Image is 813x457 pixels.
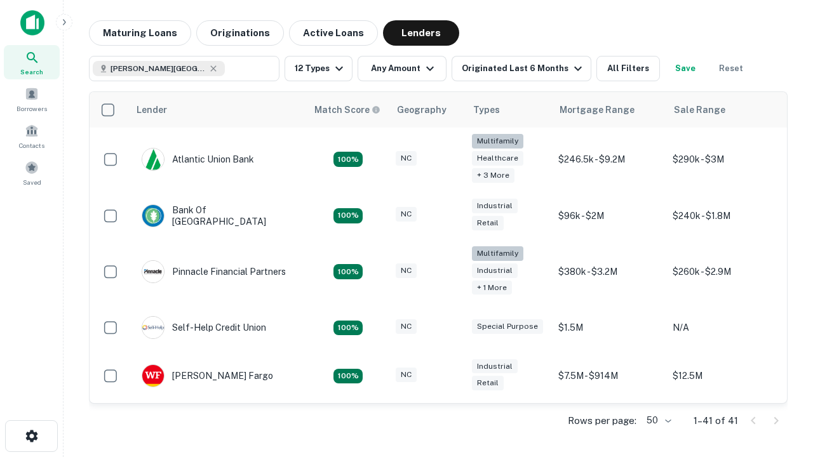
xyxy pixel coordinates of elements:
td: $240k - $1.8M [666,192,781,240]
th: Types [466,92,552,128]
div: 50 [642,411,673,430]
img: picture [142,261,164,282]
td: N/A [666,303,781,352]
button: Save your search to get updates of matches that match your search criteria. [665,56,706,81]
div: Matching Properties: 15, hasApolloMatch: undefined [333,208,363,223]
img: picture [142,205,164,227]
button: Maturing Loans [89,20,191,46]
div: NC [396,319,417,334]
div: Industrial [472,263,518,278]
a: Contacts [4,119,60,153]
div: Matching Properties: 24, hasApolloMatch: undefined [333,264,363,279]
button: Lenders [383,20,459,46]
div: Healthcare [472,151,523,166]
div: Industrial [472,199,518,213]
span: Saved [23,177,41,187]
div: Matching Properties: 11, hasApolloMatch: undefined [333,321,363,336]
div: Mortgage Range [560,102,635,117]
div: + 1 more [472,281,512,295]
th: Sale Range [666,92,781,128]
div: NC [396,207,417,222]
td: $246.5k - $9.2M [552,128,666,192]
td: $7.5M - $914M [552,352,666,400]
a: Saved [4,156,60,190]
h6: Match Score [314,103,378,117]
div: Special Purpose [472,319,543,334]
th: Lender [129,92,307,128]
button: Originated Last 6 Months [452,56,591,81]
button: Originations [196,20,284,46]
span: Search [20,67,43,77]
button: Active Loans [289,20,378,46]
th: Mortgage Range [552,92,666,128]
td: $12.5M [666,352,781,400]
div: NC [396,368,417,382]
button: All Filters [596,56,660,81]
img: picture [142,149,164,170]
div: Bank Of [GEOGRAPHIC_DATA] [142,204,294,227]
td: $380k - $3.2M [552,240,666,304]
div: Multifamily [472,134,523,149]
button: Any Amount [358,56,447,81]
div: [PERSON_NAME] Fargo [142,364,273,387]
div: Originated Last 6 Months [462,61,586,76]
a: Search [4,45,60,79]
p: 1–41 of 41 [694,413,738,428]
div: + 3 more [472,168,514,183]
td: $1.5M [552,303,666,352]
div: Matching Properties: 14, hasApolloMatch: undefined [333,152,363,167]
iframe: Chat Widget [749,315,813,376]
div: Pinnacle Financial Partners [142,260,286,283]
div: Industrial [472,359,518,374]
div: NC [396,151,417,166]
div: Lender [137,102,167,117]
div: Geography [397,102,447,117]
button: Reset [711,56,751,81]
div: Multifamily [472,246,523,261]
th: Geography [389,92,466,128]
td: $290k - $3M [666,128,781,192]
th: Capitalize uses an advanced AI algorithm to match your search with the best lender. The match sco... [307,92,389,128]
img: picture [142,365,164,387]
div: Capitalize uses an advanced AI algorithm to match your search with the best lender. The match sco... [314,103,380,117]
span: Contacts [19,140,44,150]
div: Types [473,102,500,117]
p: Rows per page: [568,413,636,428]
div: Matching Properties: 15, hasApolloMatch: undefined [333,369,363,384]
a: Borrowers [4,82,60,116]
img: capitalize-icon.png [20,10,44,36]
td: $96k - $2M [552,192,666,240]
button: 12 Types [285,56,353,81]
div: Atlantic Union Bank [142,148,254,171]
img: picture [142,317,164,338]
div: NC [396,263,417,278]
span: [PERSON_NAME][GEOGRAPHIC_DATA], [GEOGRAPHIC_DATA] [111,63,206,74]
div: Retail [472,216,504,230]
div: Sale Range [674,102,725,117]
div: Self-help Credit Union [142,316,266,339]
td: $260k - $2.9M [666,240,781,304]
div: Retail [472,376,504,390]
span: Borrowers [17,103,47,114]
